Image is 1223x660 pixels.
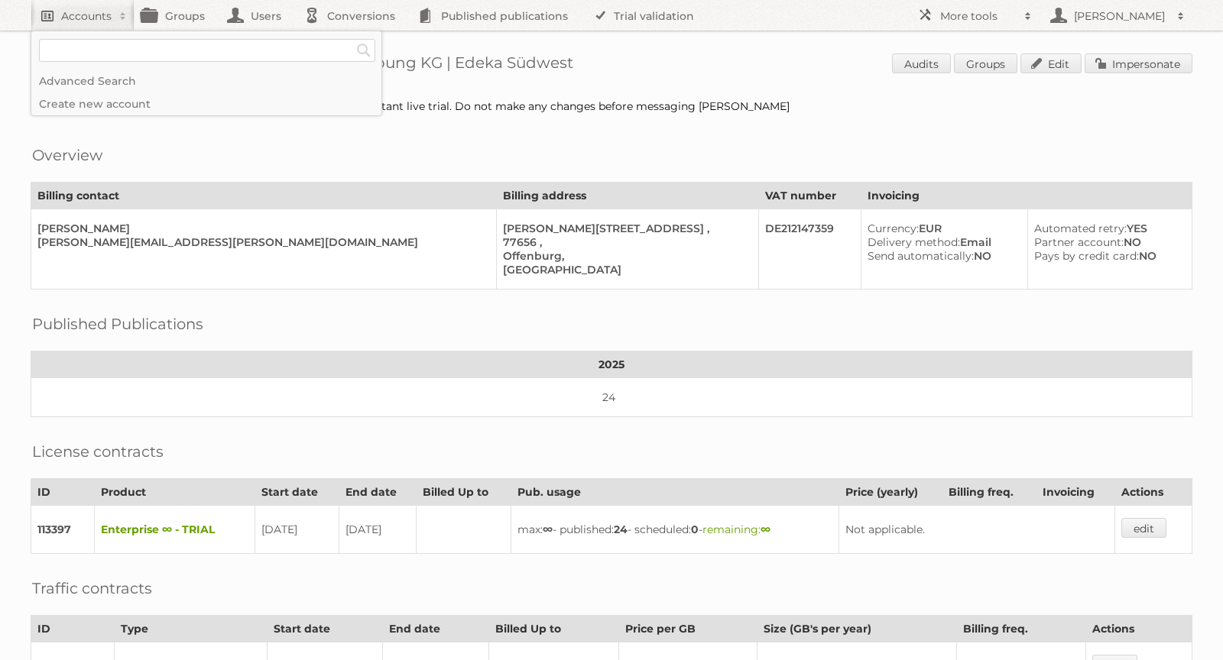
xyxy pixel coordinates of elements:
h2: [PERSON_NAME] [1070,8,1169,24]
span: Currency: [868,222,919,235]
td: Not applicable. [839,506,1114,554]
th: End date [339,479,416,506]
h2: More tools [940,8,1017,24]
h2: Published Publications [32,312,203,335]
th: Pub. usage [511,479,839,506]
th: End date [382,616,488,642]
td: 113397 [31,506,95,554]
th: ID [31,479,95,506]
span: Pays by credit card: [1034,249,1139,263]
th: Invoicing [861,183,1192,209]
div: YES [1034,222,1179,235]
td: 24 [31,378,1192,417]
span: Delivery method: [868,235,960,249]
a: Audits [892,53,951,73]
a: Groups [954,53,1017,73]
th: Size (GB's per year) [757,616,956,642]
strong: ∞ [761,522,770,536]
td: max: - published: - scheduled: - [511,506,839,554]
a: Impersonate [1085,53,1192,73]
td: [DATE] [255,506,339,554]
th: Price per GB [619,616,757,642]
th: ID [31,616,115,642]
th: Start date [268,616,383,642]
h2: License contracts [32,440,164,463]
div: [GEOGRAPHIC_DATA] [503,263,746,277]
h1: Account 92878: ICT - Agentur für Handelswerbung KG | Edeka Südwest [31,53,1192,76]
th: Invoicing [1036,479,1114,506]
div: NO [1034,249,1179,263]
a: edit [1121,518,1166,538]
td: DE212147359 [759,209,861,290]
h2: Accounts [61,8,112,24]
th: Price (yearly) [839,479,942,506]
th: Billing address [496,183,758,209]
th: Billing freq. [942,479,1036,506]
a: Edit [1020,53,1082,73]
strong: ∞ [543,522,553,536]
span: Send automatically: [868,249,974,263]
a: Advanced Search [31,70,381,92]
div: NO [868,249,1015,263]
div: [PERSON_NAME][STREET_ADDRESS] , [503,222,746,235]
div: NO [1034,235,1179,249]
div: 4 month POC as set up by [PERSON_NAME]. This is a super important live trial. Do not make any cha... [31,99,1192,113]
div: EUR [868,222,1015,235]
th: VAT number [759,183,861,209]
span: remaining: [702,522,770,536]
h2: Overview [32,144,102,167]
th: Billed Up to [416,479,511,506]
th: 2025 [31,351,1192,378]
h2: Traffic contracts [32,577,152,600]
td: Enterprise ∞ - TRIAL [95,506,255,554]
th: Billing freq. [957,616,1086,642]
input: Search [352,39,375,62]
div: Offenburg, [503,249,746,263]
strong: 24 [614,522,628,536]
td: [DATE] [339,506,416,554]
div: 77656 , [503,235,746,249]
th: Actions [1114,479,1192,506]
span: Partner account: [1034,235,1124,249]
th: Billing contact [31,183,497,209]
th: Start date [255,479,339,506]
div: [PERSON_NAME][EMAIL_ADDRESS][PERSON_NAME][DOMAIN_NAME] [37,235,484,249]
th: Product [95,479,255,506]
th: Type [115,616,268,642]
a: Create new account [31,92,381,115]
span: Automated retry: [1034,222,1127,235]
div: Email [868,235,1015,249]
th: Billed Up to [488,616,618,642]
strong: 0 [691,522,699,536]
th: Actions [1085,616,1192,642]
div: [PERSON_NAME] [37,222,484,235]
